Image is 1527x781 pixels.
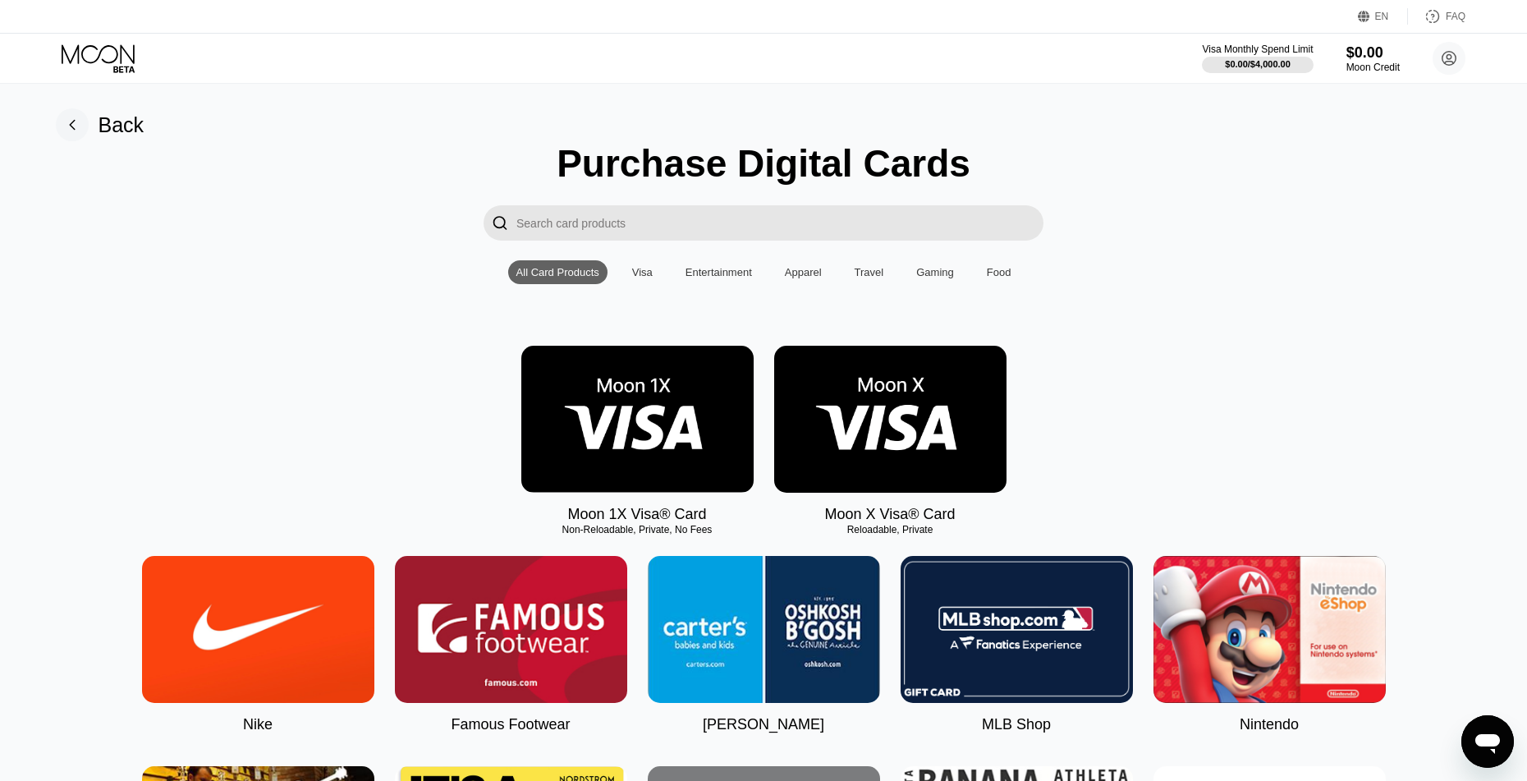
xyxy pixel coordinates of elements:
[516,205,1043,241] input: Search card products
[982,716,1051,733] div: MLB Shop
[508,260,608,284] div: All Card Products
[521,524,754,535] div: Non-Reloadable, Private, No Fees
[1240,716,1299,733] div: Nintendo
[785,266,822,278] div: Apparel
[916,266,954,278] div: Gaming
[1461,715,1514,768] iframe: Кнопка запуска окна обмена сообщениями
[908,260,962,284] div: Gaming
[243,716,273,733] div: Nike
[1202,44,1313,73] div: Visa Monthly Spend Limit$0.00/$4,000.00
[846,260,892,284] div: Travel
[855,266,884,278] div: Travel
[1408,8,1465,25] div: FAQ
[777,260,830,284] div: Apparel
[703,716,824,733] div: [PERSON_NAME]
[1346,44,1400,73] div: $0.00Moon Credit
[99,113,144,137] div: Back
[492,214,508,232] div: 
[677,260,760,284] div: Entertainment
[987,266,1011,278] div: Food
[632,266,653,278] div: Visa
[56,108,144,141] div: Back
[1346,44,1400,62] div: $0.00
[1202,44,1313,55] div: Visa Monthly Spend Limit
[557,141,970,186] div: Purchase Digital Cards
[1375,11,1389,22] div: EN
[1446,11,1465,22] div: FAQ
[624,260,661,284] div: Visa
[567,506,706,523] div: Moon 1X Visa® Card
[1346,62,1400,73] div: Moon Credit
[1358,8,1408,25] div: EN
[451,716,570,733] div: Famous Footwear
[774,524,1007,535] div: Reloadable, Private
[824,506,955,523] div: Moon X Visa® Card
[1225,59,1291,69] div: $0.00 / $4,000.00
[979,260,1020,284] div: Food
[484,205,516,241] div: 
[686,266,752,278] div: Entertainment
[516,266,599,278] div: All Card Products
